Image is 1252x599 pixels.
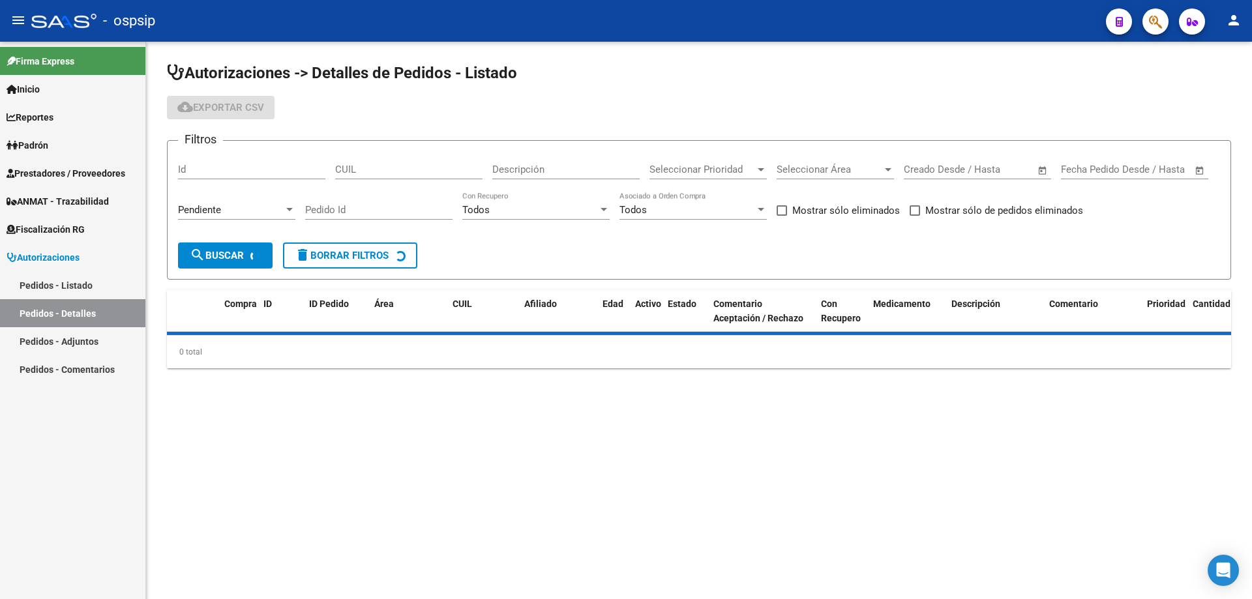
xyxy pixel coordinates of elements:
[925,203,1083,218] span: Mostrar sólo de pedidos eliminados
[219,290,258,333] datatable-header-cell: Compra
[295,247,310,263] mat-icon: delete
[309,299,349,309] span: ID Pedido
[968,164,1032,175] input: Fecha fin
[519,290,597,333] datatable-header-cell: Afiliado
[7,82,40,96] span: Inicio
[713,299,803,324] span: Comentario Aceptación / Rechazo
[263,299,272,309] span: ID
[1036,163,1051,178] button: Open calendar
[295,250,389,261] span: Borrar Filtros
[668,299,696,309] span: Estado
[369,290,447,333] datatable-header-cell: Área
[178,242,273,269] button: Buscar
[904,164,957,175] input: Fecha inicio
[619,204,647,216] span: Todos
[630,290,663,333] datatable-header-cell: Activo
[178,204,221,216] span: Pendiente
[7,222,85,237] span: Fiscalización RG
[103,7,155,35] span: - ospsip
[167,336,1231,368] div: 0 total
[635,299,661,309] span: Activo
[7,54,74,68] span: Firma Express
[177,102,264,113] span: Exportar CSV
[447,290,519,333] datatable-header-cell: CUIL
[167,96,275,119] button: Exportar CSV
[816,290,868,333] datatable-header-cell: Con Recupero
[1147,299,1185,309] span: Prioridad
[868,290,946,333] datatable-header-cell: Medicamento
[190,250,244,261] span: Buscar
[1193,163,1208,178] button: Open calendar
[7,110,53,124] span: Reportes
[7,194,109,209] span: ANMAT - Trazabilidad
[178,130,223,149] h3: Filtros
[649,164,755,175] span: Seleccionar Prioridad
[462,204,490,216] span: Todos
[873,299,931,309] span: Medicamento
[951,299,1000,309] span: Descripción
[663,290,708,333] datatable-header-cell: Estado
[177,99,193,115] mat-icon: cloud_download
[374,299,394,309] span: Área
[597,290,630,333] datatable-header-cell: Edad
[7,250,80,265] span: Autorizaciones
[1208,555,1239,586] div: Open Intercom Messenger
[1049,299,1098,309] span: Comentario
[224,299,257,309] span: Compra
[190,247,205,263] mat-icon: search
[1226,12,1242,28] mat-icon: person
[283,242,417,269] button: Borrar Filtros
[603,299,623,309] span: Edad
[7,138,48,153] span: Padrón
[167,64,517,82] span: Autorizaciones -> Detalles de Pedidos - Listado
[708,290,816,333] datatable-header-cell: Comentario Aceptación / Rechazo
[1142,290,1187,333] datatable-header-cell: Prioridad
[821,299,861,324] span: Con Recupero
[792,203,900,218] span: Mostrar sólo eliminados
[1061,164,1114,175] input: Fecha inicio
[946,290,1044,333] datatable-header-cell: Descripción
[7,166,125,181] span: Prestadores / Proveedores
[1187,290,1240,333] datatable-header-cell: Cantidad
[1044,290,1142,333] datatable-header-cell: Comentario
[304,290,369,333] datatable-header-cell: ID Pedido
[777,164,882,175] span: Seleccionar Área
[1125,164,1189,175] input: Fecha fin
[10,12,26,28] mat-icon: menu
[524,299,557,309] span: Afiliado
[1193,299,1230,309] span: Cantidad
[258,290,304,333] datatable-header-cell: ID
[453,299,472,309] span: CUIL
